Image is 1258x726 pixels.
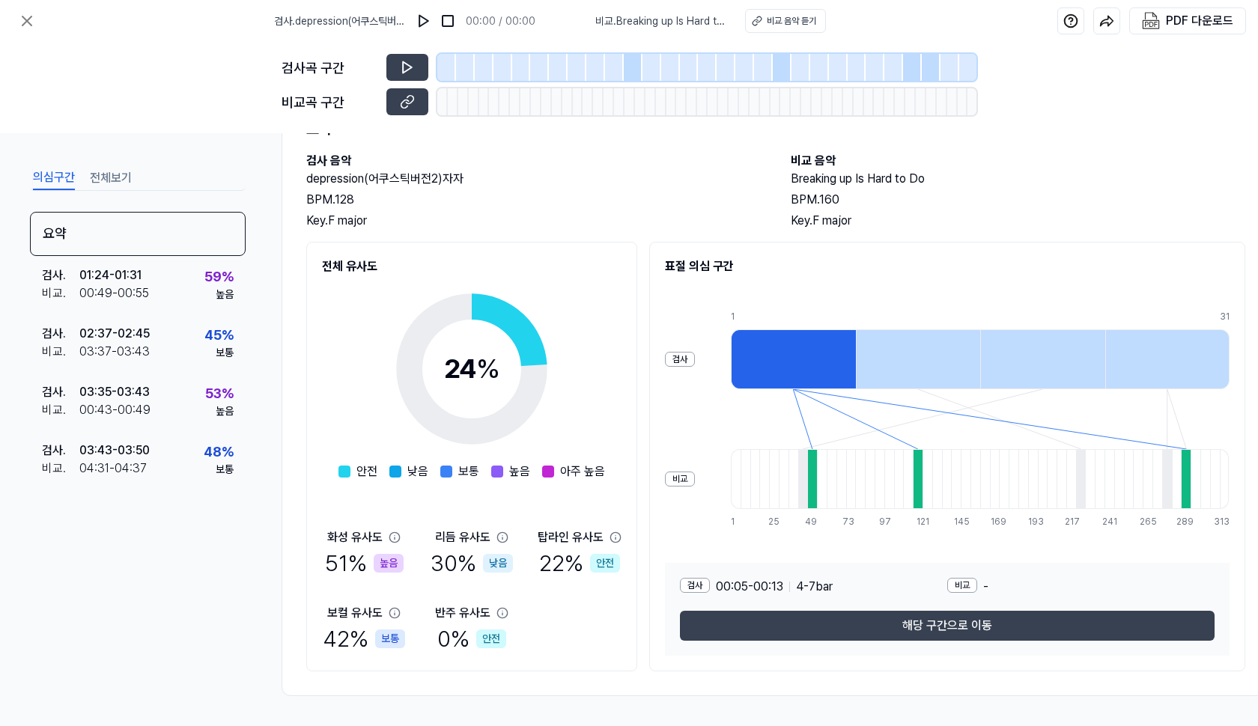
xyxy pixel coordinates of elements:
[216,462,234,478] div: 보통
[665,352,695,367] div: 검사
[216,287,234,302] div: 높음
[509,463,530,481] span: 높음
[791,170,1245,188] h2: Breaking up Is Hard to Do
[306,212,761,230] div: Key. F major
[79,266,142,284] div: 01:24 - 01:31
[431,546,513,580] div: 30 %
[322,257,622,275] h2: 전체 유사도
[440,13,455,28] img: stop
[42,442,79,460] div: 검사 .
[731,515,741,528] div: 1
[1220,310,1230,323] div: 31
[1065,515,1075,528] div: 217
[79,460,147,478] div: 04:31 - 04:37
[731,310,856,323] div: 1
[42,343,79,361] div: 비교 .
[991,515,1000,528] div: 169
[42,325,79,343] div: 검사 .
[538,528,604,546] div: 탑라인 유사도
[595,13,727,29] span: 비교 . Breaking up Is Hard to Do
[79,284,149,302] div: 00:49 - 00:55
[680,578,710,593] div: 검사
[1063,13,1078,28] img: help
[437,622,506,656] div: 0 %
[1214,515,1230,528] div: 313
[466,13,535,29] div: 00:00 / 00:00
[665,257,1230,275] h2: 표절 의심 구간
[274,13,406,29] span: 검사 . depression(어쿠스틱버전2)자자
[79,442,150,460] div: 03:43 - 03:50
[42,284,79,302] div: 비교 .
[204,266,234,287] div: 59 %
[374,554,404,573] div: 높음
[947,578,1215,596] div: -
[476,353,500,385] span: %
[1028,515,1038,528] div: 193
[42,383,79,401] div: 검사 .
[325,546,404,580] div: 51 %
[205,383,234,403] div: 53 %
[954,515,964,528] div: 145
[796,578,833,596] span: 4 - 7 bar
[1102,515,1112,528] div: 241
[282,92,377,112] div: 비교곡 구간
[79,383,150,401] div: 03:35 - 03:43
[444,349,500,389] div: 24
[306,152,761,170] h2: 검사 음악
[42,266,79,284] div: 검사 .
[356,463,377,481] span: 안전
[665,472,695,486] div: 비교
[79,325,150,343] div: 02:37 - 02:45
[1140,515,1149,528] div: 265
[791,152,1245,170] h2: 비교 음악
[204,325,234,345] div: 45 %
[306,170,761,188] h2: depression(어쿠스틱버전2)자자
[435,528,490,546] div: 리듬 유사도
[1142,12,1160,30] img: PDF Download
[33,166,75,190] button: 의심구간
[590,554,620,573] div: 안전
[1099,13,1114,28] img: share
[716,578,783,596] span: 00:05 - 00:13
[407,463,428,481] span: 낮음
[435,604,490,622] div: 반주 유사도
[842,515,852,528] div: 73
[483,554,513,573] div: 낮음
[306,191,761,209] div: BPM. 128
[768,515,778,528] div: 25
[216,403,234,419] div: 높음
[767,14,816,28] div: 비교 음악 듣기
[476,629,506,648] div: 안전
[560,463,605,481] span: 아주 높음
[327,528,383,546] div: 화성 유사도
[282,58,377,78] div: 검사곡 구간
[680,611,1215,641] button: 해당 구간으로 이동
[745,9,826,33] button: 비교 음악 듣기
[539,546,620,580] div: 22 %
[879,515,889,528] div: 97
[42,401,79,419] div: 비교 .
[42,460,79,478] div: 비교 .
[90,166,132,190] button: 전체보기
[1166,11,1233,31] div: PDF 다운로드
[458,463,479,481] span: 보통
[947,578,977,593] div: 비교
[805,515,815,528] div: 49
[204,442,234,462] div: 48 %
[791,212,1245,230] div: Key. F major
[917,515,926,528] div: 121
[1176,515,1186,528] div: 289
[79,343,150,361] div: 03:37 - 03:43
[1139,8,1236,34] button: PDF 다운로드
[416,13,431,28] img: play
[323,622,405,656] div: 42 %
[327,604,383,622] div: 보컬 유사도
[791,191,1245,209] div: BPM. 160
[216,345,234,361] div: 보통
[30,212,246,256] div: 요약
[375,629,405,648] div: 보통
[79,401,151,419] div: 00:43 - 00:49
